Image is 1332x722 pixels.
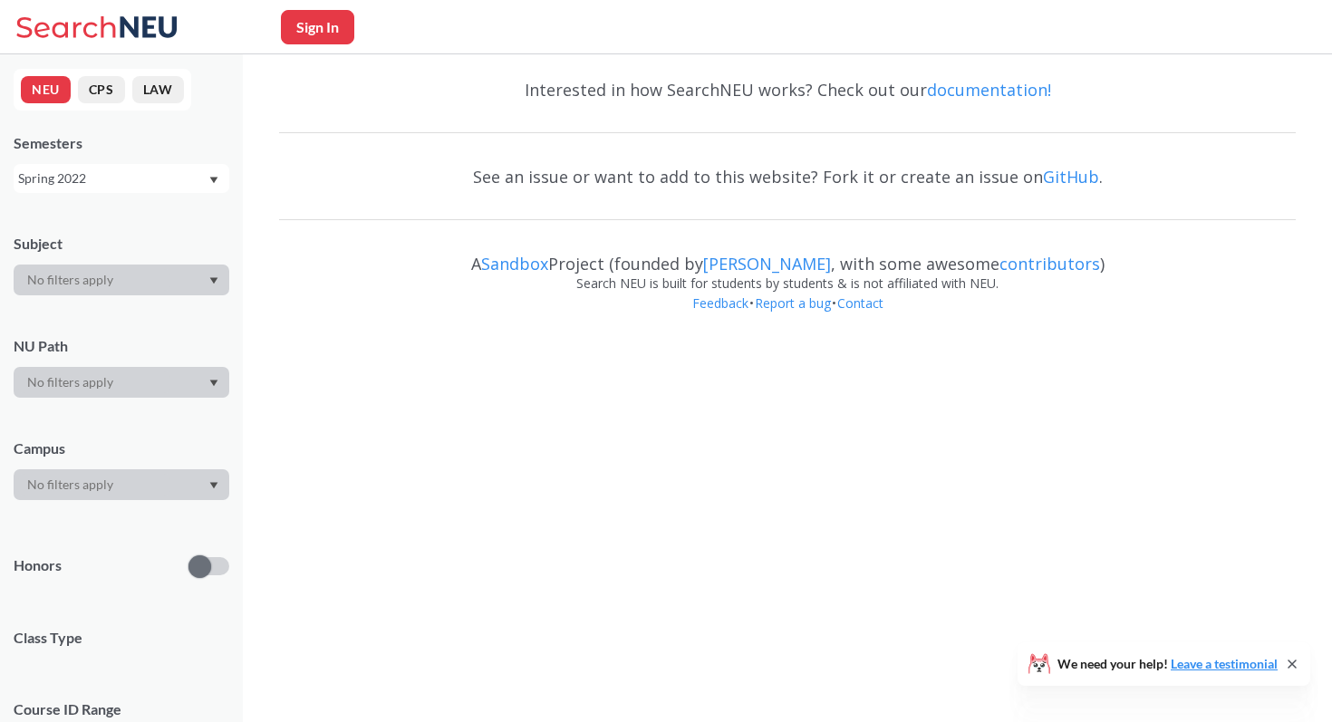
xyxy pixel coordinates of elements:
[14,555,62,576] p: Honors
[481,253,548,274] a: Sandbox
[78,76,125,103] button: CPS
[836,294,884,312] a: Contact
[14,367,229,398] div: Dropdown arrow
[279,274,1296,294] div: Search NEU is built for students by students & is not affiliated with NEU.
[1043,166,1099,188] a: GitHub
[279,237,1296,274] div: A Project (founded by , with some awesome )
[209,482,218,489] svg: Dropdown arrow
[14,336,229,356] div: NU Path
[209,380,218,387] svg: Dropdown arrow
[14,469,229,500] div: Dropdown arrow
[1057,658,1278,670] span: We need your help!
[703,253,831,274] a: [PERSON_NAME]
[132,76,184,103] button: LAW
[14,234,229,254] div: Subject
[691,294,749,312] a: Feedback
[279,294,1296,341] div: • •
[14,133,229,153] div: Semesters
[1171,656,1278,671] a: Leave a testimonial
[14,628,229,648] span: Class Type
[209,177,218,184] svg: Dropdown arrow
[281,10,354,44] button: Sign In
[14,265,229,295] div: Dropdown arrow
[279,150,1296,203] div: See an issue or want to add to this website? Fork it or create an issue on .
[18,168,208,188] div: Spring 2022
[14,438,229,458] div: Campus
[754,294,832,312] a: Report a bug
[21,76,71,103] button: NEU
[927,79,1051,101] a: documentation!
[279,63,1296,116] div: Interested in how SearchNEU works? Check out our
[999,253,1100,274] a: contributors
[14,699,229,720] p: Course ID Range
[209,277,218,284] svg: Dropdown arrow
[14,164,229,193] div: Spring 2022Dropdown arrow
